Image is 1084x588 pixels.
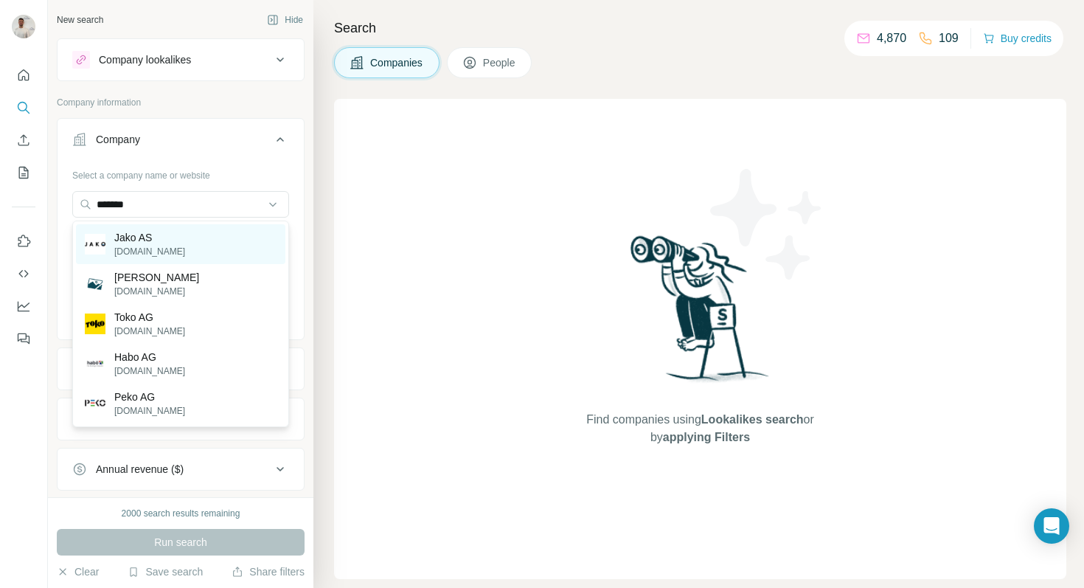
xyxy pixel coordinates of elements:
div: Annual revenue ($) [96,462,184,477]
p: 4,870 [877,30,906,47]
img: Jakob ag [85,274,105,294]
button: Enrich CSV [12,127,35,153]
span: applying Filters [663,431,750,443]
span: Companies [370,55,424,70]
button: Use Surfe API [12,260,35,287]
button: Clear [57,564,99,579]
img: Surfe Illustration - Woman searching with binoculars [624,232,777,396]
p: Peko AG [114,390,185,404]
div: New search [57,13,103,27]
p: [PERSON_NAME] [114,270,199,285]
button: Save search [128,564,203,579]
div: Select a company name or website [72,163,289,182]
p: Toko AG [114,310,185,325]
button: Annual revenue ($) [58,452,304,487]
div: Open Intercom Messenger [1034,508,1069,544]
div: Company [96,132,140,147]
button: Feedback [12,325,35,352]
h4: Search [334,18,1066,38]
img: Peko AG [85,393,105,414]
span: Find companies using or by [582,411,818,446]
p: Company information [57,96,305,109]
button: Company lookalikes [58,42,304,77]
button: Buy credits [983,28,1052,49]
p: [DOMAIN_NAME] [114,364,185,378]
img: Surfe Illustration - Stars [701,158,833,291]
p: 109 [939,30,959,47]
p: [DOMAIN_NAME] [114,245,185,258]
img: Avatar [12,15,35,38]
p: Jako AS [114,230,185,245]
span: People [483,55,517,70]
button: Company [58,122,304,163]
p: [DOMAIN_NAME] [114,285,199,298]
button: Search [12,94,35,121]
p: [DOMAIN_NAME] [114,404,185,418]
img: Jako AS [85,234,105,255]
button: HQ location [58,401,304,437]
button: Quick start [12,62,35,89]
button: Use Surfe on LinkedIn [12,228,35,255]
button: My lists [12,159,35,186]
div: 2000 search results remaining [122,507,240,520]
button: Industry [58,351,304,387]
span: Lookalikes search [701,413,804,426]
button: Hide [257,9,313,31]
img: Toko AG [85,314,105,334]
p: Habo AG [114,350,185,364]
img: Habo AG [85,353,105,374]
button: Share filters [232,564,305,579]
div: Company lookalikes [99,52,191,67]
p: [DOMAIN_NAME] [114,325,185,338]
button: Dashboard [12,293,35,319]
